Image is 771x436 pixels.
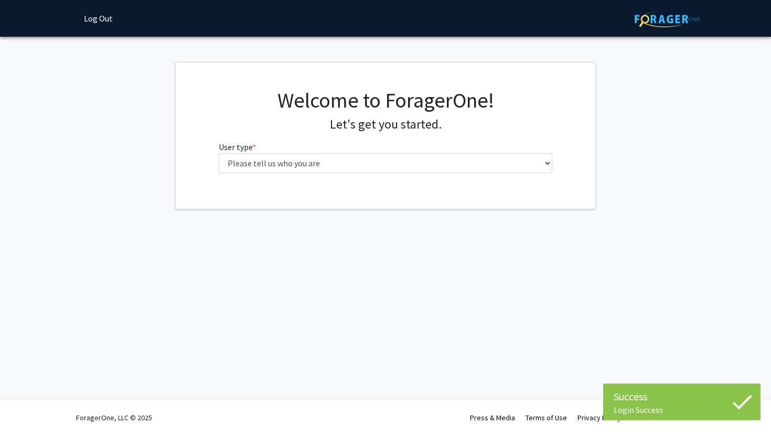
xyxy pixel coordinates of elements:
div: Success [614,389,750,405]
label: User type [219,141,256,153]
a: Terms of Use [526,413,567,422]
a: Privacy Policy [577,413,621,422]
img: ForagerOne Logo [635,11,700,27]
h1: Welcome to ForagerOne! [219,88,553,113]
a: Press & Media [470,413,515,422]
div: ForagerOne, LLC © 2025 [76,399,152,436]
h4: Let's get you started. [219,117,553,132]
div: Login Success [614,405,750,415]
